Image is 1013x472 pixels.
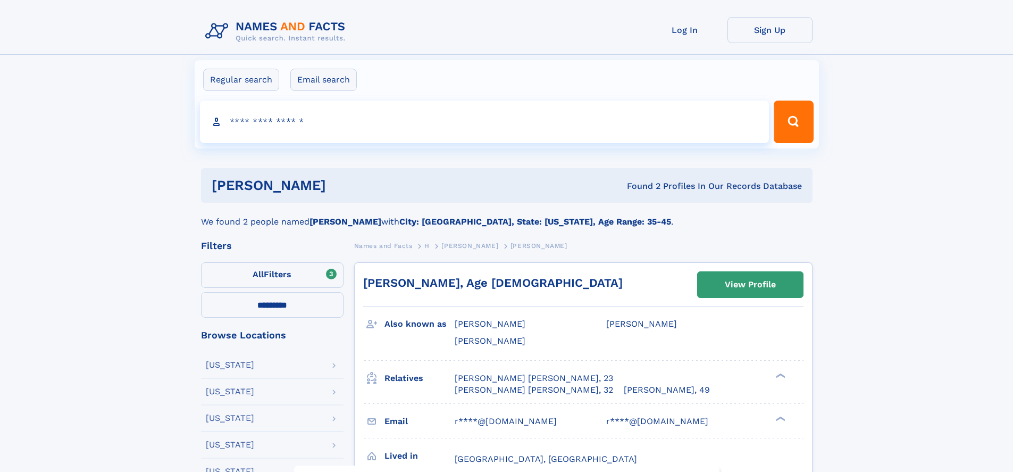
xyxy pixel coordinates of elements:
span: H [424,242,430,250]
div: [US_STATE] [206,441,254,449]
label: Email search [290,69,357,91]
a: View Profile [698,272,803,297]
div: ❯ [773,372,786,379]
a: [PERSON_NAME] [PERSON_NAME], 23 [455,372,613,384]
div: [US_STATE] [206,361,254,369]
a: Log In [642,17,727,43]
h3: Email [384,412,455,430]
label: Regular search [203,69,279,91]
a: [PERSON_NAME], Age [DEMOGRAPHIC_DATA] [363,276,623,289]
h3: Lived in [384,447,455,465]
div: [US_STATE] [206,387,254,396]
a: [PERSON_NAME] [PERSON_NAME], 32 [455,384,613,396]
h1: [PERSON_NAME] [212,179,476,192]
div: [US_STATE] [206,414,254,423]
a: H [424,239,430,252]
span: All [253,269,264,279]
span: [PERSON_NAME] [455,336,525,346]
h3: Relatives [384,369,455,387]
span: [PERSON_NAME] [510,242,567,250]
img: Logo Names and Facts [201,17,354,46]
div: Browse Locations [201,330,344,340]
span: [PERSON_NAME] [606,319,677,329]
b: City: [GEOGRAPHIC_DATA], State: [US_STATE], Age Range: 35-45 [399,217,671,227]
span: [GEOGRAPHIC_DATA], [GEOGRAPHIC_DATA] [455,454,637,464]
a: Names and Facts [354,239,413,252]
span: [PERSON_NAME] [455,319,525,329]
b: [PERSON_NAME] [309,217,381,227]
input: search input [200,101,769,143]
a: [PERSON_NAME] [441,239,498,252]
div: Found 2 Profiles In Our Records Database [476,180,802,192]
div: Filters [201,241,344,251]
div: We found 2 people named with . [201,203,813,228]
div: ❯ [773,415,786,422]
a: Sign Up [727,17,813,43]
button: Search Button [774,101,813,143]
div: View Profile [725,272,776,297]
h3: Also known as [384,315,455,333]
span: [PERSON_NAME] [441,242,498,250]
label: Filters [201,262,344,288]
a: [PERSON_NAME], 49 [624,384,710,396]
